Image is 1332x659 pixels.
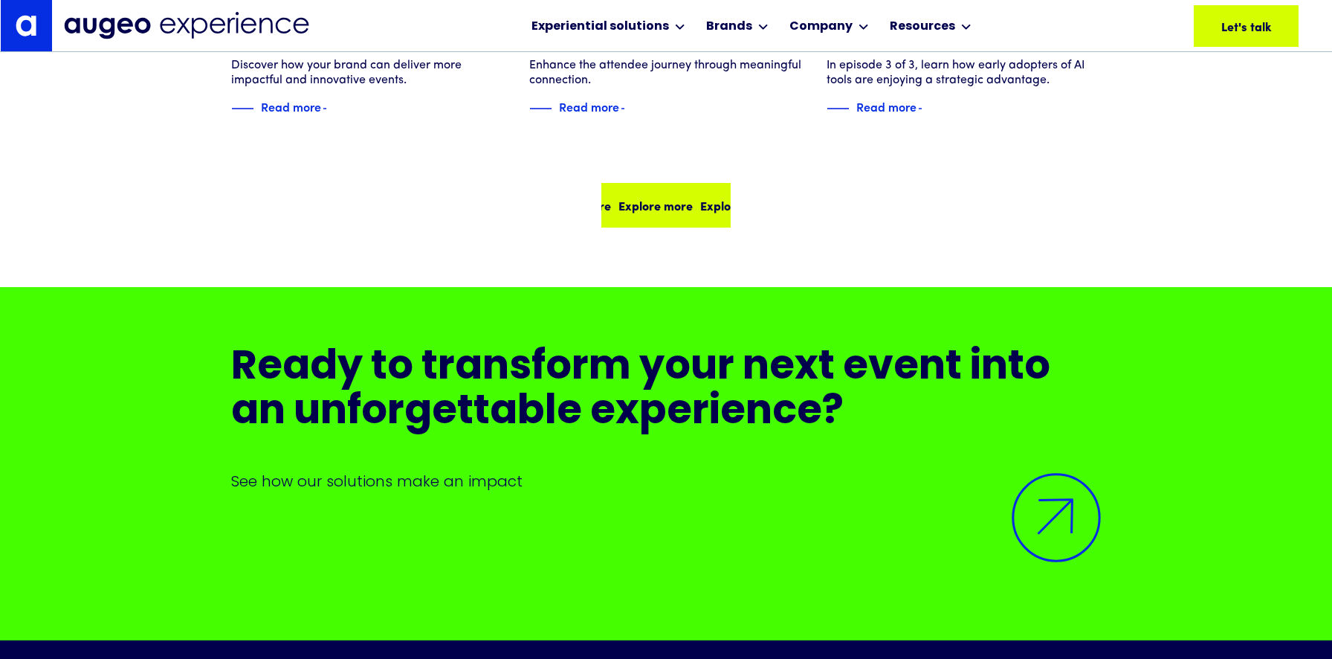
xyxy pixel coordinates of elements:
[64,12,309,39] img: Augeo Experience business unit full logo in midnight blue.
[827,58,1101,88] div: In episode 3 of 3, learn how early adopters of AI tools are enjoying a strategic advantage.
[691,196,765,214] div: Explore more
[261,97,321,115] div: Read more
[706,18,752,36] div: Brands
[1194,5,1299,47] a: Let's talk
[531,18,669,36] div: Experiential solutions
[16,15,36,36] img: Augeo's "a" monogram decorative logo in white.
[527,196,601,214] div: Explore more
[609,196,683,214] div: Explore more
[231,347,1101,581] a: Ready to transform your next event into an unforgettable experience?See how our solutions make an...
[890,18,955,36] div: Resources
[231,58,505,88] div: Discover how your brand can deliver more impactful and innovative events.
[231,347,1101,435] h2: Ready to transform your next event into an unforgettable experience?
[856,97,916,115] div: Read more
[231,100,253,118] img: Blue decorative line
[601,183,731,228] a: Explore moreExplore moreExplore more
[827,100,849,118] img: Blue decorative line
[559,97,619,115] div: Read more
[323,100,345,118] img: Blue text arrow
[789,18,853,36] div: Company
[1012,473,1101,562] img: Arrow symbol in bright blue pointing diagonally upward and to the right to indicate an active link.
[918,100,940,118] img: Blue text arrow
[621,100,643,118] img: Blue text arrow
[529,58,804,88] div: Enhance the attendee journey through meaningful connection.
[529,100,552,118] img: Blue decorative line
[231,471,1101,492] p: See how our solutions make an impact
